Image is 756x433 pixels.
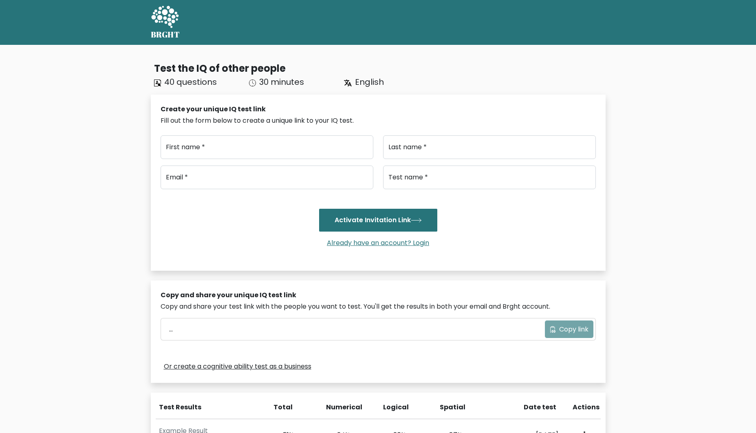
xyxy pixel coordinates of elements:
div: Logical [383,402,407,412]
div: Copy and share your test link with the people you want to test. You'll get the results in both yo... [161,302,596,311]
input: First name [161,135,373,159]
div: Copy and share your unique IQ test link [161,290,596,300]
span: English [355,76,384,88]
div: Spatial [440,402,463,412]
div: Date test [497,402,563,412]
button: Activate Invitation Link [319,209,437,232]
input: Email [161,166,373,189]
input: Test name [383,166,596,189]
div: Numerical [326,402,350,412]
h5: BRGHT [151,30,180,40]
a: Or create a cognitive ability test as a business [164,362,311,371]
div: Actions [573,402,601,412]
div: Create your unique IQ test link [161,104,596,114]
div: Fill out the form below to create a unique link to your IQ test. [161,116,596,126]
input: Last name [383,135,596,159]
a: Already have an account? Login [324,238,432,247]
span: 40 questions [164,76,217,88]
div: Test Results [159,402,260,412]
div: Test the IQ of other people [154,61,606,76]
span: 30 minutes [259,76,304,88]
a: BRGHT [151,3,180,42]
div: Total [269,402,293,412]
